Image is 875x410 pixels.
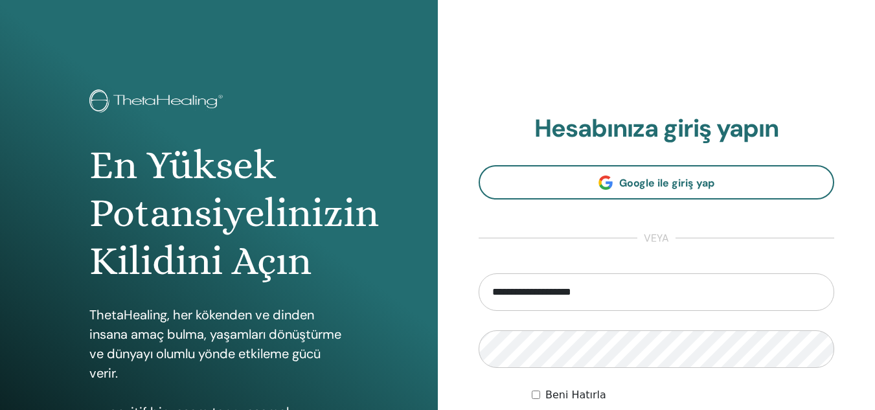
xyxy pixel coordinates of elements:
[479,114,835,144] h2: Hesabınıza giriş yapın
[89,305,348,383] p: ThetaHealing, her kökenden ve dinden insana amaç bulma, yaşamları dönüştürme ve dünyayı olumlu yö...
[532,387,834,403] div: Keep me authenticated indefinitely or until I manually logout
[619,176,714,190] span: Google ile giriş yap
[89,141,348,286] h1: En Yüksek Potansiyelinizin Kilidini Açın
[637,231,676,246] span: veya
[479,165,835,199] a: Google ile giriş yap
[545,387,606,403] label: Beni Hatırla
